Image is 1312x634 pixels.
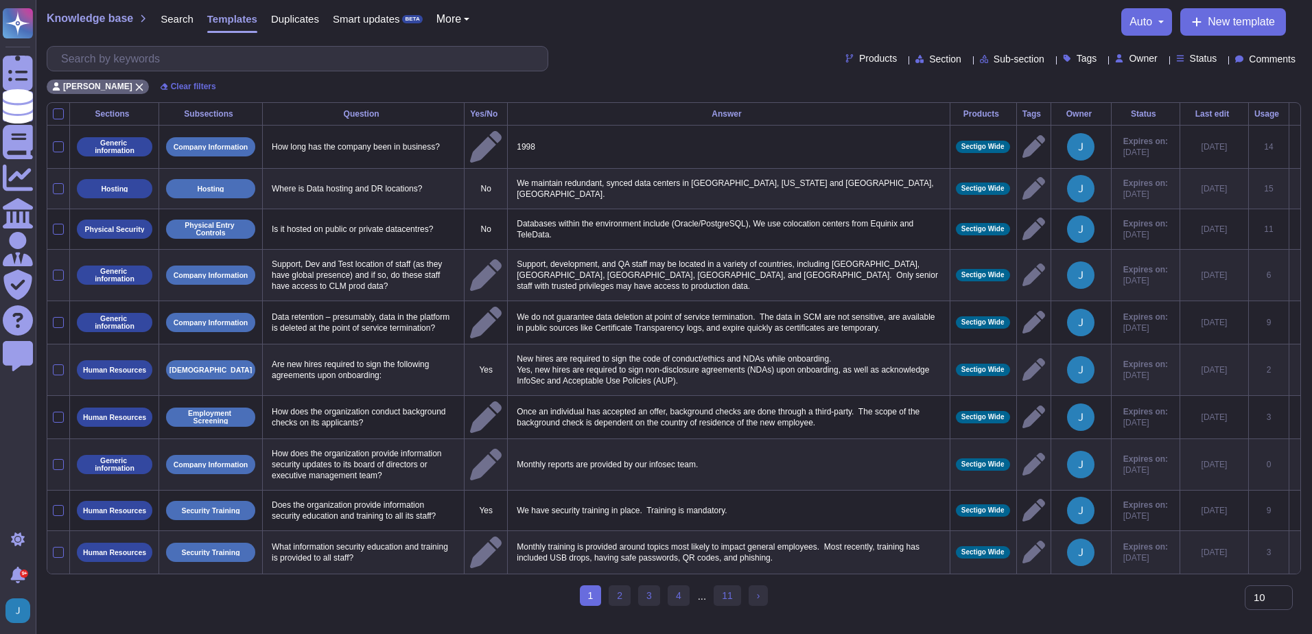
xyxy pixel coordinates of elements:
[436,14,470,25] button: More
[82,139,148,154] p: Generic information
[757,590,760,601] span: ›
[513,456,944,473] p: Monthly reports are provided by our infosec team.
[268,138,458,156] p: How long has the company been in business?
[101,185,128,193] p: Hosting
[1254,110,1283,118] div: Usage
[961,319,1005,326] span: Sectigo Wide
[174,319,248,327] p: Company Information
[1254,412,1283,423] div: 3
[859,54,897,63] span: Products
[513,138,944,156] p: 1998
[1123,218,1168,229] span: Expires on:
[1190,54,1217,63] span: Status
[171,82,216,91] span: Clear filters
[171,222,250,236] p: Physical Entry Controls
[1123,510,1168,521] span: [DATE]
[1129,16,1164,27] button: auto
[83,366,146,374] p: Human Resources
[1254,141,1283,152] div: 14
[1067,309,1094,336] img: user
[513,308,944,337] p: We do not guarantee data deletion at point of service termination. The data in SCM are not sensit...
[961,549,1005,556] span: Sectigo Wide
[174,272,248,279] p: Company Information
[1254,224,1283,235] div: 11
[268,308,458,337] p: Data retention – presumably, data in the platform is deleted at the point of service termination?
[82,457,148,471] p: Generic information
[470,224,502,235] p: No
[1067,451,1094,478] img: user
[1186,459,1243,470] div: [DATE]
[513,502,944,519] p: We have security training in place. Training is mandatory.
[961,226,1005,233] span: Sectigo Wide
[1254,547,1283,558] div: 3
[82,315,148,329] p: Generic information
[961,272,1005,279] span: Sectigo Wide
[268,445,458,484] p: How does the organization provide information security updates to its board of directors or execu...
[1180,8,1286,36] button: New template
[1254,505,1283,516] div: 9
[961,414,1005,421] span: Sectigo Wide
[513,174,944,203] p: We maintain redundant, synced data centers in [GEOGRAPHIC_DATA], [US_STATE] and [GEOGRAPHIC_DATA]...
[1123,178,1168,189] span: Expires on:
[54,47,548,71] input: Search by keywords
[1208,16,1275,27] span: New template
[1123,417,1168,428] span: [DATE]
[513,350,944,390] p: New hires are required to sign the code of conduct/ethics and NDAs while onboarding. Yes, new hir...
[174,461,248,469] p: Company Information
[1123,552,1168,563] span: [DATE]
[470,183,502,194] p: No
[714,585,741,606] a: 11
[181,507,239,515] p: Security Training
[1254,317,1283,328] div: 9
[1123,500,1168,510] span: Expires on:
[174,143,248,151] p: Company Information
[1123,406,1168,417] span: Expires on:
[268,180,458,198] p: Where is Data hosting and DR locations?
[470,505,502,516] p: Yes
[1067,133,1094,161] img: user
[668,585,690,606] a: 4
[961,143,1005,150] span: Sectigo Wide
[268,538,458,567] p: What information security education and training is provided to all staff?
[1123,454,1168,465] span: Expires on:
[1123,264,1168,275] span: Expires on:
[1123,465,1168,475] span: [DATE]
[470,110,502,118] div: Yes/No
[1129,54,1157,63] span: Owner
[929,54,961,64] span: Section
[1186,224,1243,235] div: [DATE]
[169,366,252,374] p: [DEMOGRAPHIC_DATA]
[1254,364,1283,375] div: 2
[638,585,660,606] a: 3
[1254,183,1283,194] div: 15
[994,54,1044,64] span: Sub-section
[1186,364,1243,375] div: [DATE]
[1067,356,1094,384] img: user
[1186,505,1243,516] div: [DATE]
[1186,270,1243,281] div: [DATE]
[436,14,461,25] span: More
[961,461,1005,468] span: Sectigo Wide
[83,507,146,515] p: Human Resources
[1057,110,1105,118] div: Owner
[181,549,239,556] p: Security Training
[47,13,133,24] span: Knowledge base
[609,585,631,606] a: 2
[1186,141,1243,152] div: [DATE]
[956,110,1011,118] div: Products
[271,14,319,24] span: Duplicates
[268,403,458,432] p: How does the organization conduct background checks on its applicants?
[513,110,944,118] div: Answer
[5,598,30,623] img: user
[63,82,132,91] span: [PERSON_NAME]
[1067,175,1094,202] img: user
[1123,147,1168,158] span: [DATE]
[1123,359,1168,370] span: Expires on:
[513,538,944,567] p: Monthly training is provided around topics most likely to impact general employees. Most recently...
[1254,270,1283,281] div: 6
[1254,459,1283,470] div: 0
[1186,547,1243,558] div: [DATE]
[1117,110,1174,118] div: Status
[1186,110,1243,118] div: Last edit
[1077,54,1097,63] span: Tags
